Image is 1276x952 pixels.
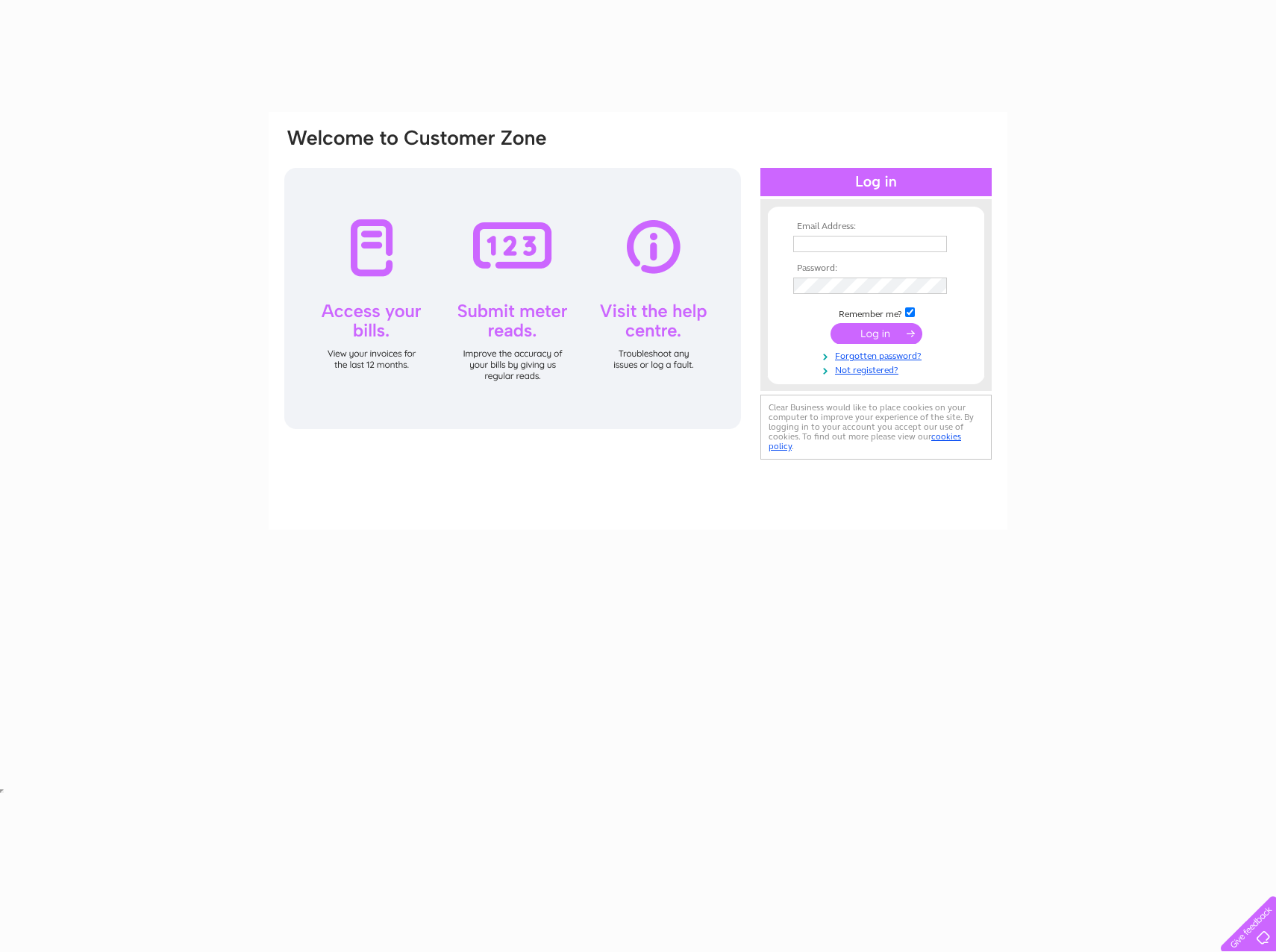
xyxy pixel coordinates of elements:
td: Remember me? [789,305,963,320]
a: Not registered? [793,362,963,376]
input: Submit [831,323,922,344]
th: Email Address: [789,222,963,232]
a: Forgotten password? [793,348,963,362]
div: Clear Business would like to place cookies on your computer to improve your experience of the sit... [760,395,992,460]
th: Password: [789,263,963,274]
a: cookies policy [769,431,961,451]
